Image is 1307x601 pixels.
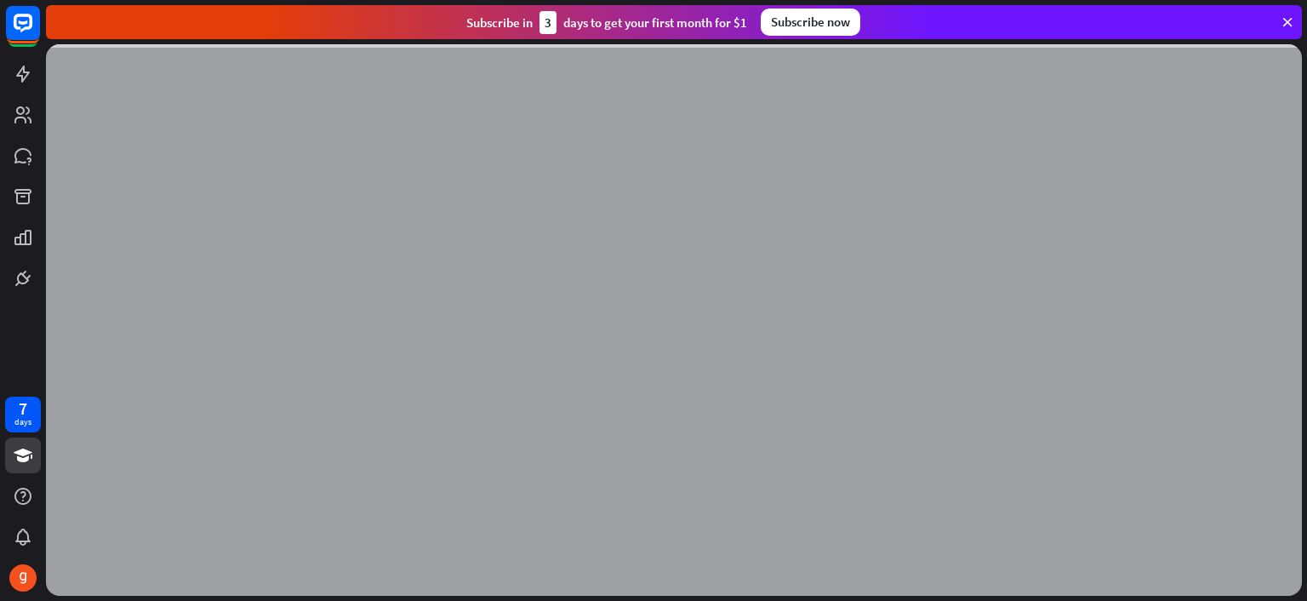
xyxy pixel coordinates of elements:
a: 7 days [5,397,41,432]
div: Subscribe in days to get your first month for $1 [466,11,747,34]
div: 3 [539,11,556,34]
div: days [14,416,31,428]
div: Subscribe now [761,9,860,36]
div: 7 [19,401,27,416]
